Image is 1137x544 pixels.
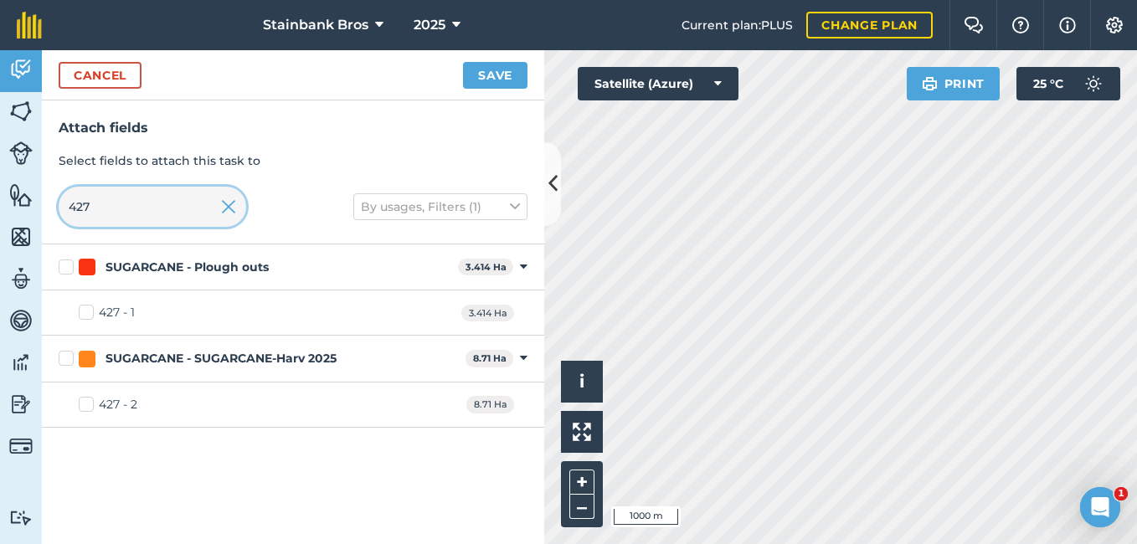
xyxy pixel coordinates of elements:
[105,259,269,276] div: SUGARCANE - Plough outs
[461,305,514,322] span: 3.414 Ha
[922,74,938,94] img: svg+xml;base64,PHN2ZyB4bWxucz0iaHR0cDovL3d3dy53My5vcmcvMjAwMC9zdmciIHdpZHRoPSIxOSIgaGVpZ2h0PSIyNC...
[99,396,137,413] div: 427 - 2
[59,62,141,89] button: Cancel
[1011,17,1031,33] img: A question mark icon
[9,392,33,417] img: svg+xml;base64,PD94bWwgdmVyc2lvbj0iMS4wIiBlbmNvZGluZz0idXRmLTgiPz4KPCEtLSBHZW5lcmF0b3I6IEFkb2JlIE...
[964,17,984,33] img: Two speech bubbles overlapping with the left bubble in the forefront
[1104,17,1124,33] img: A cog icon
[1077,67,1110,100] img: svg+xml;base64,PD94bWwgdmVyc2lvbj0iMS4wIiBlbmNvZGluZz0idXRmLTgiPz4KPCEtLSBHZW5lcmF0b3I6IEFkb2JlIE...
[907,67,1001,100] button: Print
[473,352,507,364] strong: 8.71 Ha
[682,16,793,34] span: Current plan : PLUS
[1114,487,1128,500] span: 1
[221,197,236,217] img: svg+xml;base64,PHN2ZyB4bWxucz0iaHR0cDovL3d3dy53My5vcmcvMjAwMC9zdmciIHdpZHRoPSIyMiIgaGVpZ2h0PSIzMC...
[353,193,527,220] button: By usages, Filters (1)
[1059,15,1076,35] img: svg+xml;base64,PHN2ZyB4bWxucz0iaHR0cDovL3d3dy53My5vcmcvMjAwMC9zdmciIHdpZHRoPSIxNyIgaGVpZ2h0PSIxNy...
[9,99,33,124] img: svg+xml;base64,PHN2ZyB4bWxucz0iaHR0cDovL3d3dy53My5vcmcvMjAwMC9zdmciIHdpZHRoPSI1NiIgaGVpZ2h0PSI2MC...
[9,141,33,165] img: svg+xml;base64,PD94bWwgdmVyc2lvbj0iMS4wIiBlbmNvZGluZz0idXRmLTgiPz4KPCEtLSBHZW5lcmF0b3I6IEFkb2JlIE...
[9,182,33,208] img: svg+xml;base64,PHN2ZyB4bWxucz0iaHR0cDovL3d3dy53My5vcmcvMjAwMC9zdmciIHdpZHRoPSI1NiIgaGVpZ2h0PSI2MC...
[59,187,246,227] input: Search
[579,371,584,392] span: i
[9,350,33,375] img: svg+xml;base64,PD94bWwgdmVyc2lvbj0iMS4wIiBlbmNvZGluZz0idXRmLTgiPz4KPCEtLSBHZW5lcmF0b3I6IEFkb2JlIE...
[9,308,33,333] img: svg+xml;base64,PD94bWwgdmVyc2lvbj0iMS4wIiBlbmNvZGluZz0idXRmLTgiPz4KPCEtLSBHZW5lcmF0b3I6IEFkb2JlIE...
[59,151,527,170] p: Select fields to attach this task to
[414,15,445,35] span: 2025
[573,423,591,441] img: Four arrows, one pointing top left, one top right, one bottom right and the last bottom left
[1016,67,1120,100] button: 25 °C
[9,510,33,526] img: svg+xml;base64,PD94bWwgdmVyc2lvbj0iMS4wIiBlbmNvZGluZz0idXRmLTgiPz4KPCEtLSBHZW5lcmF0b3I6IEFkb2JlIE...
[569,495,594,519] button: –
[466,396,514,413] span: 8.71 Ha
[263,15,368,35] span: Stainbank Bros
[105,350,337,367] div: SUGARCANE - SUGARCANE-Harv 2025
[9,224,33,249] img: svg+xml;base64,PHN2ZyB4bWxucz0iaHR0cDovL3d3dy53My5vcmcvMjAwMC9zdmciIHdpZHRoPSI1NiIgaGVpZ2h0PSI2MC...
[806,12,933,38] a: Change plan
[17,12,42,38] img: fieldmargin Logo
[561,361,603,403] button: i
[9,434,33,458] img: svg+xml;base64,PD94bWwgdmVyc2lvbj0iMS4wIiBlbmNvZGluZz0idXRmLTgiPz4KPCEtLSBHZW5lcmF0b3I6IEFkb2JlIE...
[1033,67,1063,100] span: 25 ° C
[9,266,33,291] img: svg+xml;base64,PD94bWwgdmVyc2lvbj0iMS4wIiBlbmNvZGluZz0idXRmLTgiPz4KPCEtLSBHZW5lcmF0b3I6IEFkb2JlIE...
[59,117,527,139] h3: Attach fields
[99,304,135,321] div: 427 - 1
[9,57,33,82] img: svg+xml;base64,PD94bWwgdmVyc2lvbj0iMS4wIiBlbmNvZGluZz0idXRmLTgiPz4KPCEtLSBHZW5lcmF0b3I6IEFkb2JlIE...
[569,470,594,495] button: +
[578,67,738,100] button: Satellite (Azure)
[1080,487,1120,527] iframe: Intercom live chat
[463,62,527,89] button: Save
[466,261,507,273] strong: 3.414 Ha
